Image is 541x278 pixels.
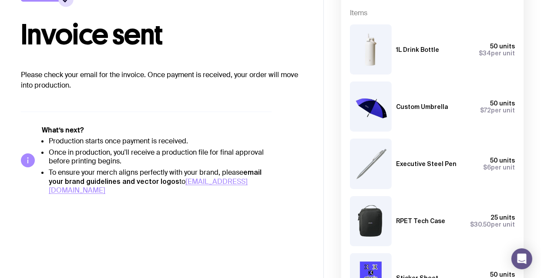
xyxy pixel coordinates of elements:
[470,221,491,228] span: $30.50
[21,70,302,91] p: Please check your email for the invoice. Once payment is received, your order will move into prod...
[490,100,515,107] span: 50 units
[42,126,272,135] h5: What’s next?
[483,164,491,171] span: $6
[49,177,248,195] a: [EMAIL_ADDRESS][DOMAIN_NAME]
[490,43,515,50] span: 50 units
[49,168,272,195] li: To ensure your merch aligns perfectly with your brand, please to
[49,148,272,166] li: Once in production, you'll receive a production file for final approval before printing begins.
[470,221,515,228] span: per unit
[479,50,491,57] span: $34
[396,46,439,53] h3: 1L Drink Bottle
[49,137,272,146] li: Production starts once payment is received.
[490,271,515,278] span: 50 units
[396,160,457,167] h3: Executive Steel Pen
[350,9,515,17] h4: Items
[480,107,515,114] span: per unit
[491,214,515,221] span: 25 units
[396,103,448,110] h3: Custom Umbrella
[396,217,445,224] h3: RPET Tech Case
[490,157,515,164] span: 50 units
[480,107,491,114] span: $72
[479,50,515,57] span: per unit
[483,164,515,171] span: per unit
[21,21,302,49] h1: Invoice sent
[511,248,532,269] div: Open Intercom Messenger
